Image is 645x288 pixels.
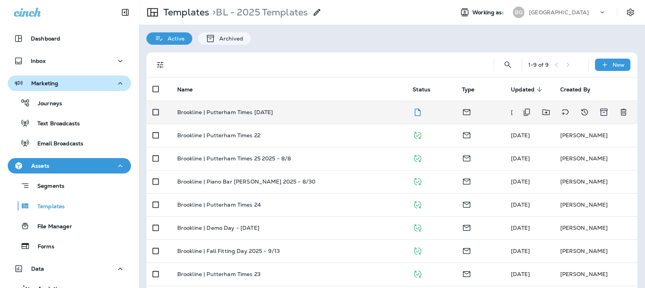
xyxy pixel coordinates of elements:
[413,224,422,231] span: Published
[160,7,209,18] p: Templates
[462,177,471,184] span: Email
[511,178,530,185] span: Scott Logan
[462,86,485,93] span: Type
[30,223,72,231] p: File Manager
[413,200,422,207] span: Published
[8,135,131,151] button: Email Broadcasts
[31,58,45,64] p: Inbox
[8,261,131,276] button: Data
[613,62,625,68] p: New
[528,62,549,68] div: 1 - 9 of 9
[209,7,308,18] p: BL - 2025 Templates
[511,109,530,116] span: Justin Lawson
[519,104,534,120] button: Duplicate
[577,104,592,120] button: View Changelog
[177,109,273,115] p: Brookline | Putterham Times [DATE]
[8,95,131,111] button: Journeys
[554,193,637,216] td: [PERSON_NAME]
[511,248,530,254] span: Scott Logan
[31,266,44,272] p: Data
[31,163,49,169] p: Assets
[623,5,637,19] button: Settings
[413,154,422,161] span: Published
[413,247,422,254] span: Published
[554,124,637,147] td: [PERSON_NAME]
[8,198,131,214] button: Templates
[511,271,530,278] span: Meredith Otero
[538,104,554,120] button: Move to folder
[8,238,131,254] button: Forms
[558,104,573,120] button: Add tags
[413,270,422,277] span: Published
[30,140,83,148] p: Email Broadcasts
[8,158,131,173] button: Assets
[554,216,637,239] td: [PERSON_NAME]
[8,115,131,131] button: Text Broadcasts
[462,131,471,138] span: Email
[511,224,530,231] span: Rachael Owen
[462,154,471,161] span: Email
[177,248,280,254] p: Brookline | Fall Fitting Day 2025 - 9/13
[177,132,260,138] p: Brookline | Putterham Times 22
[511,201,530,208] span: Meredith Otero
[31,80,58,86] p: Marketing
[177,271,260,277] p: Brookline | Putterham Times 23
[215,35,243,42] p: Archived
[177,86,193,93] span: Name
[462,108,471,115] span: Email
[413,86,440,93] span: Status
[30,203,65,211] p: Templates
[462,270,471,277] span: Email
[511,132,530,139] span: Meredith Otero
[413,177,422,184] span: Published
[554,170,637,193] td: [PERSON_NAME]
[30,243,54,251] p: Forms
[8,177,131,194] button: Segments
[462,247,471,254] span: Email
[31,35,60,42] p: Dashboard
[153,57,168,72] button: Filters
[8,218,131,234] button: File Manager
[177,179,316,185] p: Brookline | Piano Bar [PERSON_NAME] 2025 - 8/30
[8,31,131,46] button: Dashboard
[511,86,544,93] span: Updated
[560,86,600,93] span: Created By
[30,100,62,108] p: Journeys
[177,86,203,93] span: Name
[114,5,136,20] button: Collapse Sidebar
[413,131,422,138] span: Published
[462,200,471,207] span: Email
[164,35,185,42] p: Active
[30,120,80,128] p: Text Broadcasts
[554,263,637,286] td: [PERSON_NAME]
[8,53,131,69] button: Inbox
[511,86,534,93] span: Updated
[472,9,505,16] span: Working as:
[500,57,516,72] button: Search Templates
[413,86,430,93] span: Status
[462,224,471,231] span: Email
[177,155,291,162] p: Brookline | Putterham Times 25 2025 - 8/8
[554,239,637,263] td: [PERSON_NAME]
[413,108,422,115] span: Draft
[462,86,475,93] span: Type
[8,76,131,91] button: Marketing
[513,7,524,18] div: BG
[529,9,589,15] p: [GEOGRAPHIC_DATA]
[596,104,612,120] button: Archive
[511,155,530,162] span: Scott Logan
[30,183,64,190] p: Segments
[560,86,590,93] span: Created By
[554,147,637,170] td: [PERSON_NAME]
[616,104,631,120] button: Delete
[177,202,261,208] p: Brookline | Putterham Times 24
[177,225,259,231] p: Brookline | Demo Day - [DATE]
